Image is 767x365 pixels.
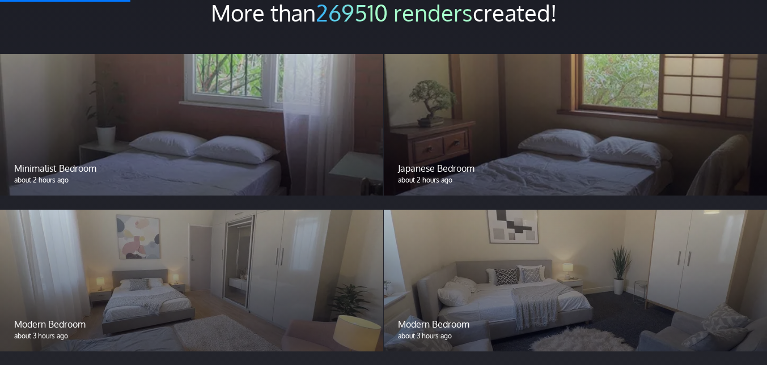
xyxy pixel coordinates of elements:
[398,317,753,331] p: Modern Bedroom
[14,331,369,341] p: about 3 hours ago
[398,331,753,341] p: about 3 hours ago
[14,175,369,185] p: about 2 hours ago
[14,162,369,175] p: Minimalist Bedroom
[14,317,369,331] p: Modern Bedroom
[398,162,753,175] p: Japanese Bedroom
[398,175,753,185] p: about 2 hours ago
